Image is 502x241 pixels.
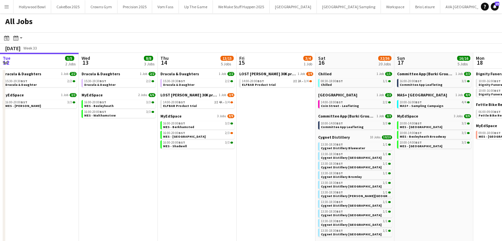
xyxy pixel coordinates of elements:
span: 2I [293,80,297,83]
span: 3/3 [151,111,154,113]
span: MES - Berkhamsted High Street [400,125,442,129]
span: MAS+ - Sampling Campaign [400,104,443,108]
span: 14:00-20:00 [163,101,185,104]
span: 14:00-18:00 [321,101,343,104]
span: Dracula & Daughter [84,83,116,87]
span: 2/2 [230,80,233,82]
a: Chilled1 Job1/1 [318,71,392,76]
span: LOST MARY 30K product trial [239,71,296,76]
span: 3/3 [225,122,230,125]
span: 3/3 [462,122,466,125]
span: Thu [160,55,169,61]
span: 16:00-20:00 [163,122,185,125]
span: 13:30-18:30 [321,181,343,185]
span: 2/2 [67,80,72,83]
span: BST [494,79,501,83]
span: Cygnet Distillery London [321,203,382,208]
span: 2/2 [146,80,151,83]
span: 3/3 [464,72,471,76]
a: 13:30-18:30BST1/1Cygnet Distillery [GEOGRAPHIC_DATA] [321,228,391,236]
span: BST [179,131,185,135]
div: Chilled1 Job1/108:30-18:00BST1/1Chilled [318,71,392,92]
button: [GEOGRAPHIC_DATA] Sampling [317,0,381,13]
span: 18 [475,59,485,66]
span: 29 [495,2,499,6]
div: 1 Job [304,61,312,66]
span: LOST MARY 30K product trial [160,92,218,97]
span: MES - Shadwell [163,144,187,148]
span: 13:30-18:30 [321,191,343,194]
button: CakeBox 2025 [51,0,85,13]
span: 08:30-18:00 [321,80,343,83]
a: 10:00-16:00BST4/4MAS+ - Sampling Campaign [400,100,470,108]
a: 14:00-20:00BST2I2A•3/4ELFBAR Product trial [242,79,312,86]
a: 13:30-18:30BST1/1Cygnet Distillery [PERSON_NAME][GEOGRAPHIC_DATA] [321,190,391,198]
span: 16:00-20:00 [163,131,185,135]
span: Chilled [318,71,332,76]
a: 16:00-20:00BST2/3MES - [GEOGRAPHIC_DATA] [163,131,233,138]
span: BST [257,79,264,83]
span: 13/15 [220,56,234,61]
span: 09:00-18:00 [479,131,501,135]
span: Dracula & Daughter [163,83,194,87]
span: Dracula & Daughters [3,71,41,76]
div: • [242,80,312,83]
span: 14 [159,59,169,66]
span: 13:30-18:30 [321,229,343,232]
div: Dracula & Daughters1 Job2/215:30-19:30BST2/2Dracula & Daughter [160,71,234,92]
span: Committee App Leafleting [321,125,364,129]
span: MyEdSpace [82,92,103,97]
span: BST [494,131,501,135]
div: 5 Jobs [457,61,470,66]
a: 13:30-18:30BST1/1Cygnet Distillery [GEOGRAPHIC_DATA] [321,219,391,226]
a: 16:00-20:00BST3/3MES - Walthamstow [84,110,154,117]
span: 1/1 [383,143,387,146]
div: MyEdSpace2 Jobs6/616:00-20:00BST3/3MES - Bexleyheath16:00-20:00BST3/3MES - Walthamstow [82,92,155,119]
span: MES - Leicester [163,134,206,139]
span: 13:30-18:30 [321,200,343,204]
span: 15:30-19:30 [163,80,185,83]
span: Sun [397,55,405,61]
span: Dracula & Daughters [160,71,199,76]
span: 10/10 [382,135,392,139]
span: BST [336,121,343,125]
span: Cygnet Distillery Brighton [321,155,382,160]
span: BST [494,88,501,93]
a: 15:30-19:30BST2/2Dracula & Daughter [5,79,75,86]
a: Committee App (Burki Group Ltd)1 Job3/3 [397,71,471,76]
span: MES - Berkhamsted [163,125,194,129]
a: 16:00-20:00BST3/3Committee App Leafleting [400,79,470,86]
a: 14:00-20:00BST2I4A•3/4ELFBAR Product trial [163,100,233,108]
div: MyEdSpace1 Job3/316:00-20:00BST3/3MES - [PERSON_NAME] [3,92,77,110]
span: MyEdSpace [476,123,497,128]
a: 15:30-19:30BST2/2Dracula & Daughter [84,79,154,86]
span: 1 Job [219,72,226,76]
div: MyEdSpace3 Jobs9/910:00-14:00BST3/3MES - [GEOGRAPHIC_DATA]10:00-14:00BST3/3MES - Bexleyheath Broa... [397,114,471,150]
span: 13:30-18:30 [321,153,343,156]
a: 13:30-18:30BST1/1Cygnet Distillery [GEOGRAPHIC_DATA] [321,200,391,207]
span: BST [415,79,422,83]
a: 29 [491,3,499,11]
span: BST [415,140,422,145]
span: 10:00-14:00 [321,122,343,125]
span: 1 Job [377,93,384,97]
a: Dracula & Daughters1 Job2/2 [82,71,155,76]
span: 2/2 [149,72,155,76]
span: 1 Job [455,93,463,97]
span: 2/2 [73,80,75,82]
span: 3/3 [388,122,391,124]
span: 3 Jobs [217,114,226,118]
div: [DATE] [5,45,20,52]
span: Coin Street - Leafleting [321,104,359,108]
a: [GEOGRAPHIC_DATA]1 Job2/2 [318,92,392,97]
button: Up The Game [179,0,213,13]
span: 3/3 [462,131,466,135]
span: 2/2 [385,93,392,97]
span: 3/3 [230,142,233,144]
a: MAS+ [GEOGRAPHIC_DATA]1 Job4/4 [397,92,471,97]
a: 13:30-18:30BST1/1Cygnet Distillery Bluewater [321,142,391,150]
span: 15:30-19:30 [84,80,106,83]
span: 6/6 [149,93,155,97]
span: 10:00-14:00 [400,141,422,144]
span: BST [100,110,106,114]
